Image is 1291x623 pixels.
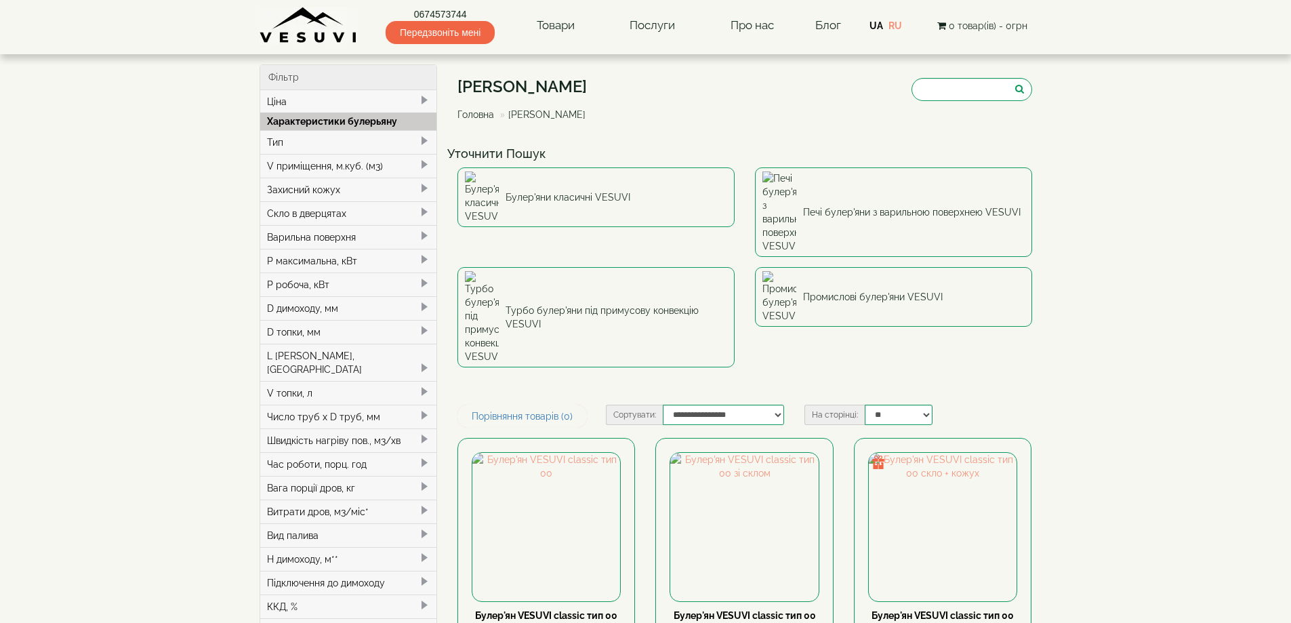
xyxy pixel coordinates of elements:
[260,273,437,296] div: P робоча, кВт
[260,178,437,201] div: Захисний кожух
[457,78,596,96] h1: [PERSON_NAME]
[260,320,437,344] div: D топки, мм
[260,523,437,547] div: Вид палива
[260,571,437,595] div: Підключення до димоходу
[386,21,495,44] span: Передзвоніть мені
[260,344,437,381] div: L [PERSON_NAME], [GEOGRAPHIC_DATA]
[616,10,689,41] a: Послуги
[670,453,818,601] img: Булер'ян VESUVI classic тип 00 зі склом
[933,18,1031,33] button: 0 товар(ів) - 0грн
[472,453,620,601] img: Булер'ян VESUVI classic тип 00
[260,381,437,405] div: V топки, л
[755,267,1032,327] a: Промислові булер'яни VESUVI Промислові булер'яни VESUVI
[465,271,499,363] img: Турбо булер'яни під примусову конвекцію VESUVI
[260,90,437,113] div: Ціна
[260,452,437,476] div: Час роботи, порц. год
[260,595,437,618] div: ККД, %
[260,65,437,90] div: Фільтр
[815,18,841,32] a: Блог
[260,405,437,428] div: Число труб x D труб, мм
[949,20,1027,31] span: 0 товар(ів) - 0грн
[457,109,494,120] a: Головна
[386,7,495,21] a: 0674573744
[717,10,787,41] a: Про нас
[260,476,437,500] div: Вага порції дров, кг
[260,225,437,249] div: Варильна поверхня
[260,500,437,523] div: Витрати дров, м3/міс*
[497,108,586,121] li: [PERSON_NAME]
[465,172,499,223] img: Булер'яни класичні VESUVI
[260,7,358,44] img: Завод VESUVI
[447,147,1042,161] h4: Уточнити Пошук
[804,405,865,425] label: На сторінці:
[260,249,437,273] div: P максимальна, кВт
[523,10,588,41] a: Товари
[457,167,735,227] a: Булер'яни класичні VESUVI Булер'яни класичні VESUVI
[260,130,437,154] div: Тип
[872,456,885,469] img: gift
[260,428,437,452] div: Швидкість нагріву пов., м3/хв
[457,405,587,428] a: Порівняння товарів (0)
[260,547,437,571] div: H димоходу, м**
[606,405,663,425] label: Сортувати:
[755,167,1032,257] a: Печі булер'яни з варильною поверхнею VESUVI Печі булер'яни з варильною поверхнею VESUVI
[762,271,796,323] img: Промислові булер'яни VESUVI
[260,113,437,130] div: Характеристики булерьяну
[762,172,796,253] img: Печі булер'яни з варильною поверхнею VESUVI
[260,201,437,225] div: Скло в дверцятах
[869,20,883,31] a: UA
[260,296,437,320] div: D димоходу, мм
[869,453,1017,601] img: Булер'ян VESUVI classic тип 00 скло + кожух
[475,610,617,621] a: Булер'ян VESUVI classic тип 00
[888,20,902,31] a: RU
[457,267,735,367] a: Турбо булер'яни під примусову конвекцію VESUVI Турбо булер'яни під примусову конвекцію VESUVI
[260,154,437,178] div: V приміщення, м.куб. (м3)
